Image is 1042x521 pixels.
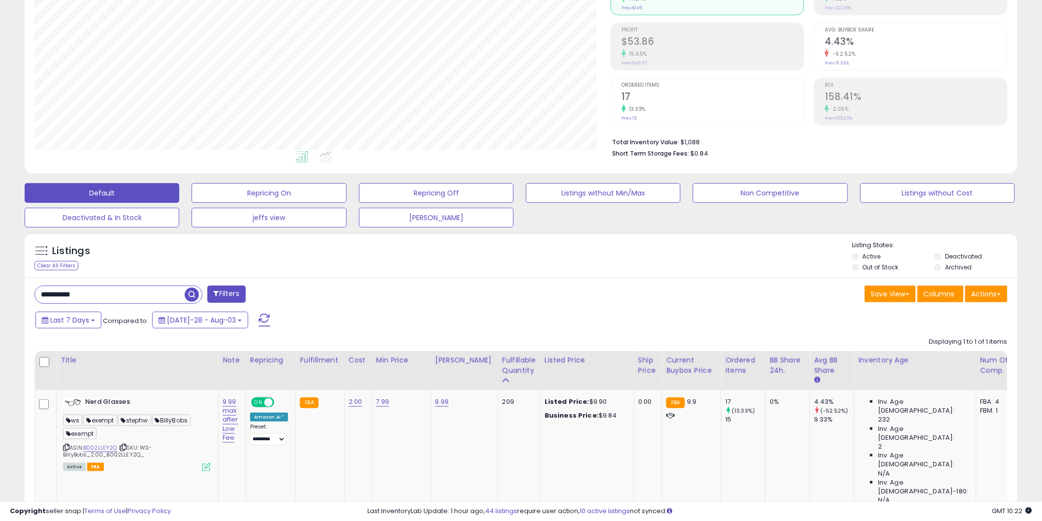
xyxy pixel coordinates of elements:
small: (-52.52%) [820,407,848,415]
button: Repricing Off [359,183,514,203]
small: Prev: 15 [621,115,637,121]
small: -52.52% [829,50,856,58]
span: | SKU: WS-BillyBobs_2.00_B002LLEY2Q_ [63,444,152,458]
div: [PERSON_NAME] [435,355,494,365]
span: N/A [878,469,890,478]
div: Preset: [250,423,289,446]
span: Inv. Age [DEMOGRAPHIC_DATA]: [878,397,968,415]
div: Ordered Items [725,355,761,376]
div: Last InventoryLab Update: 1 hour ago, require user action, not synced. [368,507,1032,516]
small: FBA [666,397,684,408]
small: Prev: 32.05% [825,5,851,11]
div: 0% [770,397,802,406]
label: Active [863,252,881,260]
small: 15.65% [626,50,647,58]
div: Listed Price [545,355,630,365]
span: exempt [63,428,97,439]
a: B002LLEY2Q [83,444,117,452]
h2: 4.43% [825,36,1007,49]
a: Terms of Use [84,506,126,516]
span: Inv. Age [DEMOGRAPHIC_DATA]: [878,451,968,469]
button: Non Competitive [693,183,847,203]
div: seller snap | | [10,507,171,516]
span: Ordered Items [621,83,804,88]
a: Privacy Policy [128,506,171,516]
button: [DATE]-28 - Aug-03 [152,312,248,328]
small: FBA [300,397,318,408]
div: Repricing [250,355,292,365]
div: BB Share 24h. [770,355,806,376]
strong: Copyright [10,506,46,516]
div: 17 [725,397,765,406]
span: Profit [621,28,804,33]
img: 312nh04h5tL._SL40_.jpg [63,397,83,408]
div: 4.43% [814,397,854,406]
div: Clear All Filters [34,261,78,270]
a: 7.99 [376,397,390,407]
div: Min Price [376,355,427,365]
h2: 158.41% [825,91,1007,104]
a: 10 active listings [580,506,630,516]
a: 9.99 max after Low Fee [223,397,238,443]
b: Nerd Glasses [85,397,205,409]
li: $1,088 [612,135,1000,147]
button: Listings without Min/Max [526,183,681,203]
span: 232 [878,415,890,424]
span: OFF [273,398,289,407]
div: ASIN: [63,397,211,470]
div: 15 [725,415,765,424]
small: Prev: 9.33% [825,60,849,66]
div: Fulfillment [300,355,340,365]
button: Deactivated & In Stock [25,208,179,228]
h2: 17 [621,91,804,104]
span: [DATE]-28 - Aug-03 [167,315,236,325]
span: exempt [83,415,117,426]
button: Listings without Cost [860,183,1015,203]
span: N/A [878,496,890,505]
small: Prev: $46.57 [621,60,647,66]
small: Prev: 155.23% [825,115,852,121]
span: ROI [825,83,1007,88]
h5: Listings [52,244,90,258]
small: 13.33% [626,105,646,113]
b: Total Inventory Value: [612,138,679,146]
span: BillyBobs [152,415,191,426]
span: Compared to: [103,316,148,326]
span: FBA [87,463,104,471]
span: stephw [118,415,151,426]
button: [PERSON_NAME] [359,208,514,228]
a: 44 listings [486,506,518,516]
div: Displaying 1 to 1 of 1 items [929,337,1008,347]
small: Prev: $145 [621,5,642,11]
span: 2025-08-11 10:22 GMT [992,506,1032,516]
div: 209 [502,397,533,406]
a: 2.00 [349,397,362,407]
button: Actions [965,286,1008,302]
button: Last 7 Days [35,312,101,328]
button: Filters [207,286,246,303]
button: Repricing On [192,183,346,203]
b: Listed Price: [545,397,589,406]
b: Business Price: [545,411,599,420]
div: Inventory Age [858,355,972,365]
button: Columns [917,286,964,302]
button: jeffs view [192,208,346,228]
div: Num of Comp. [980,355,1016,376]
div: Avg BB Share [814,355,850,376]
span: Columns [924,289,955,299]
small: Avg BB Share. [814,376,820,385]
small: 2.05% [829,105,849,113]
span: All listings currently available for purchase on Amazon [63,463,86,471]
div: Title [61,355,214,365]
label: Out of Stock [863,263,899,271]
span: ON [252,398,264,407]
div: Ship Price [638,355,658,376]
span: 2 [878,442,882,451]
div: Note [223,355,242,365]
span: 9.9 [687,397,697,406]
label: Archived [945,263,972,271]
span: Inv. Age [DEMOGRAPHIC_DATA]-180: [878,478,968,496]
label: Deactivated [945,252,982,260]
span: Inv. Age [DEMOGRAPHIC_DATA]: [878,424,968,442]
p: Listing States: [852,241,1017,250]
